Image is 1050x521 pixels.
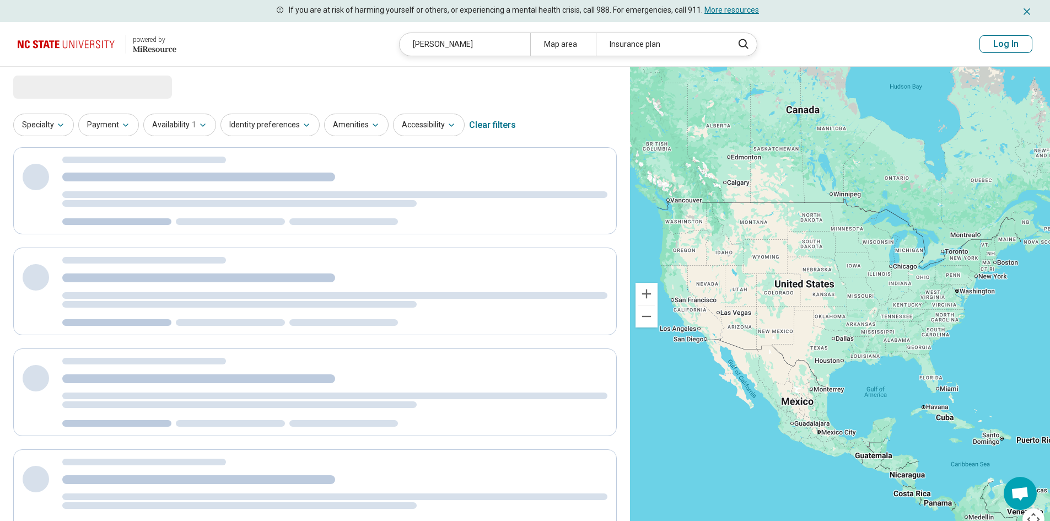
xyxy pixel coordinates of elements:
a: North Carolina State University powered by [18,31,176,57]
button: Log In [979,35,1032,53]
span: Loading... [13,76,106,98]
button: Payment [78,114,139,136]
a: More resources [704,6,759,14]
button: Accessibility [393,114,465,136]
div: powered by [133,35,176,45]
button: Zoom out [636,305,658,327]
img: North Carolina State University [18,31,119,57]
div: Insurance plan [596,33,726,56]
button: Zoom in [636,283,658,305]
button: Availability1 [143,114,216,136]
div: Map area [530,33,596,56]
button: Dismiss [1021,4,1032,18]
a: Open chat [1004,477,1037,510]
p: If you are at risk of harming yourself or others, or experiencing a mental health crisis, call 98... [289,4,759,16]
div: Clear filters [469,112,516,138]
button: Specialty [13,114,74,136]
span: 1 [192,119,196,131]
div: [PERSON_NAME] [400,33,530,56]
button: Amenities [324,114,389,136]
button: Identity preferences [220,114,320,136]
